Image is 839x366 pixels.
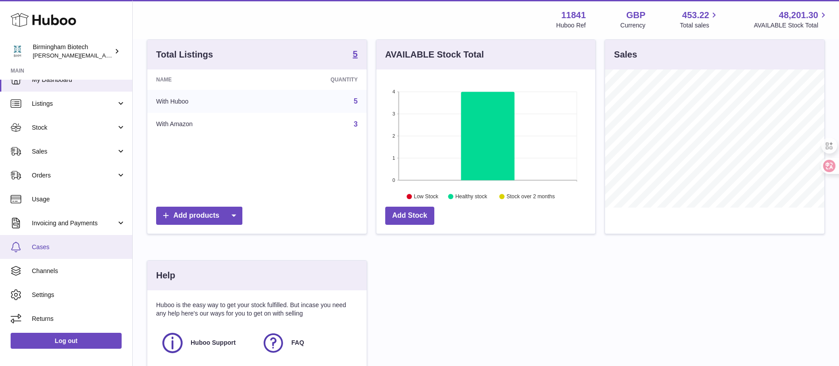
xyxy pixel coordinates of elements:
strong: 5 [353,50,358,58]
h3: AVAILABLE Stock Total [385,49,484,61]
span: Settings [32,291,126,299]
h3: Help [156,270,175,281]
text: 4 [392,89,395,94]
span: 48,201.30 [779,9,818,21]
h3: Sales [614,49,637,61]
strong: 11841 [561,9,586,21]
a: FAQ [261,331,353,355]
span: Invoicing and Payments [32,219,116,227]
span: 453.22 [682,9,709,21]
span: Total sales [680,21,719,30]
th: Name [147,69,267,90]
text: 1 [392,155,395,161]
a: Add products [156,207,242,225]
span: Sales [32,147,116,156]
a: Huboo Support [161,331,253,355]
strong: GBP [626,9,645,21]
span: Orders [32,171,116,180]
p: Huboo is the easy way to get your stock fulfilled. But incase you need any help here's our ways f... [156,301,358,318]
text: 2 [392,133,395,139]
a: Log out [11,333,122,349]
span: Cases [32,243,126,251]
span: [PERSON_NAME][EMAIL_ADDRESS][DOMAIN_NAME] [33,52,177,59]
text: Stock over 2 months [506,194,555,200]
span: Channels [32,267,126,275]
text: 3 [392,111,395,116]
img: m.hsu@birminghambiotech.co.uk [11,45,24,58]
div: Birmingham Biotech [33,43,112,60]
a: 3 [354,120,358,128]
span: Usage [32,195,126,204]
span: FAQ [291,339,304,347]
div: Currency [621,21,646,30]
a: Add Stock [385,207,434,225]
span: Returns [32,315,126,323]
a: 453.22 Total sales [680,9,719,30]
span: Listings [32,100,116,108]
text: Healthy stock [455,194,487,200]
td: With Huboo [147,90,267,113]
text: 0 [392,177,395,183]
span: AVAILABLE Stock Total [754,21,828,30]
span: My Dashboard [32,76,126,84]
a: 48,201.30 AVAILABLE Stock Total [754,9,828,30]
div: Huboo Ref [556,21,586,30]
text: Low Stock [414,194,439,200]
span: Huboo Support [191,339,236,347]
th: Quantity [267,69,366,90]
td: With Amazon [147,113,267,136]
a: 5 [353,50,358,60]
a: 5 [354,97,358,105]
h3: Total Listings [156,49,213,61]
span: Stock [32,123,116,132]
